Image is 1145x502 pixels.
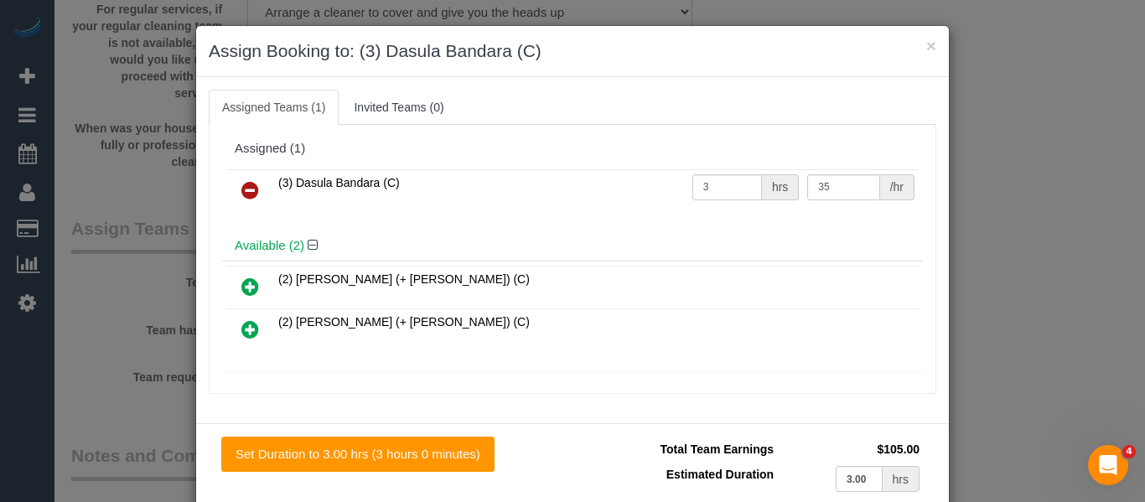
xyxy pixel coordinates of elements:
td: $105.00 [778,437,924,462]
a: Invited Teams (0) [340,90,457,125]
h4: Available (2) [235,239,910,253]
a: Assigned Teams (1) [209,90,339,125]
div: hrs [883,466,920,492]
span: (2) [PERSON_NAME] (+ [PERSON_NAME]) (C) [278,272,530,286]
iframe: Intercom live chat [1088,445,1128,485]
span: (2) [PERSON_NAME] (+ [PERSON_NAME]) (C) [278,315,530,329]
button: × [926,37,936,54]
div: Assigned (1) [235,142,910,156]
button: Set Duration to 3.00 hrs (3 hours 0 minutes) [221,437,495,472]
span: (3) Dasula Bandara (C) [278,176,400,189]
div: hrs [762,174,799,200]
h3: Assign Booking to: (3) Dasula Bandara (C) [209,39,936,64]
td: Total Team Earnings [585,437,778,462]
span: 4 [1122,445,1136,458]
div: /hr [880,174,914,200]
span: Estimated Duration [666,468,774,481]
